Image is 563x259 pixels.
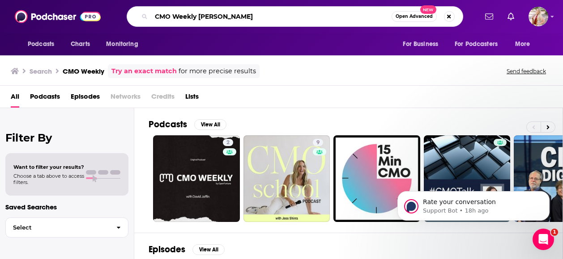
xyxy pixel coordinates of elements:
a: 2 [223,139,233,146]
button: View All [194,119,226,130]
span: Want to filter your results? [13,164,84,170]
img: User Profile [529,7,548,26]
img: Podchaser - Follow, Share and Rate Podcasts [15,8,101,25]
span: Logged in as kmccue [529,7,548,26]
span: for more precise results [179,66,256,76]
button: Select [5,217,128,238]
h2: Podcasts [149,119,187,130]
span: For Podcasters [455,38,498,50]
iframe: Intercom notifications message [384,172,563,235]
a: Charts [65,36,95,53]
iframe: Intercom live chat [533,229,554,250]
a: EpisodesView All [149,244,225,255]
button: View All [192,244,225,255]
a: All [11,89,19,108]
span: 9 [316,138,320,147]
span: Monitoring [106,38,138,50]
a: Lists [185,89,199,108]
span: Podcasts [28,38,54,50]
p: Saved Searches [5,203,128,211]
button: Open AdvancedNew [392,11,437,22]
h2: Episodes [149,244,185,255]
h3: Search [30,67,52,75]
span: Charts [71,38,90,50]
div: Search podcasts, credits, & more... [127,6,463,27]
span: 1 [551,229,558,236]
span: More [515,38,530,50]
button: open menu [509,36,542,53]
h3: CMO Weekly [63,67,104,75]
span: Credits [151,89,175,108]
span: Choose a tab above to access filters. [13,173,84,185]
button: open menu [100,36,149,53]
span: Networks [111,89,141,108]
span: Select [6,225,109,230]
input: Search podcasts, credits, & more... [151,9,392,24]
a: Try an exact match [111,66,177,76]
h2: Filter By [5,131,128,144]
span: For Business [403,38,438,50]
span: 2 [226,138,230,147]
a: 9 [243,135,330,222]
button: open menu [397,36,449,53]
a: 9 [313,139,323,146]
span: New [420,5,436,14]
button: open menu [21,36,66,53]
button: Show profile menu [529,7,548,26]
button: Send feedback [504,67,549,75]
a: Episodes [71,89,100,108]
a: Podcasts [30,89,60,108]
a: PodcastsView All [149,119,226,130]
span: Open Advanced [396,14,433,19]
a: 2 [153,135,240,222]
a: Show notifications dropdown [482,9,497,24]
a: Show notifications dropdown [504,9,518,24]
button: open menu [449,36,511,53]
